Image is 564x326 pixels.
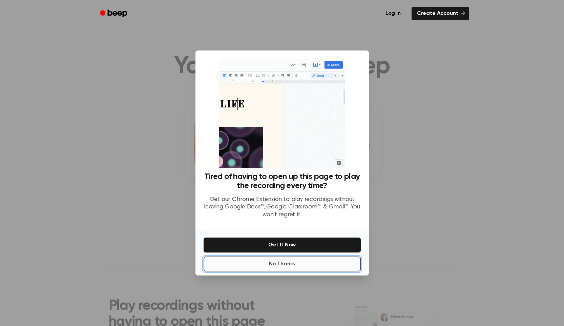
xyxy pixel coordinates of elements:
p: Get our Chrome Extension to play recordings without leaving Google Docs™, Google Classroom™, & Gm... [204,196,361,219]
a: Log in [379,6,408,21]
button: Get It Now [204,238,361,252]
button: No Thanks [204,257,361,271]
img: Beep extension in action [219,59,345,168]
a: Beep [95,7,133,20]
a: Create Account [412,7,469,20]
h3: Tired of having to open up this page to play the recording every time? [204,172,361,190]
